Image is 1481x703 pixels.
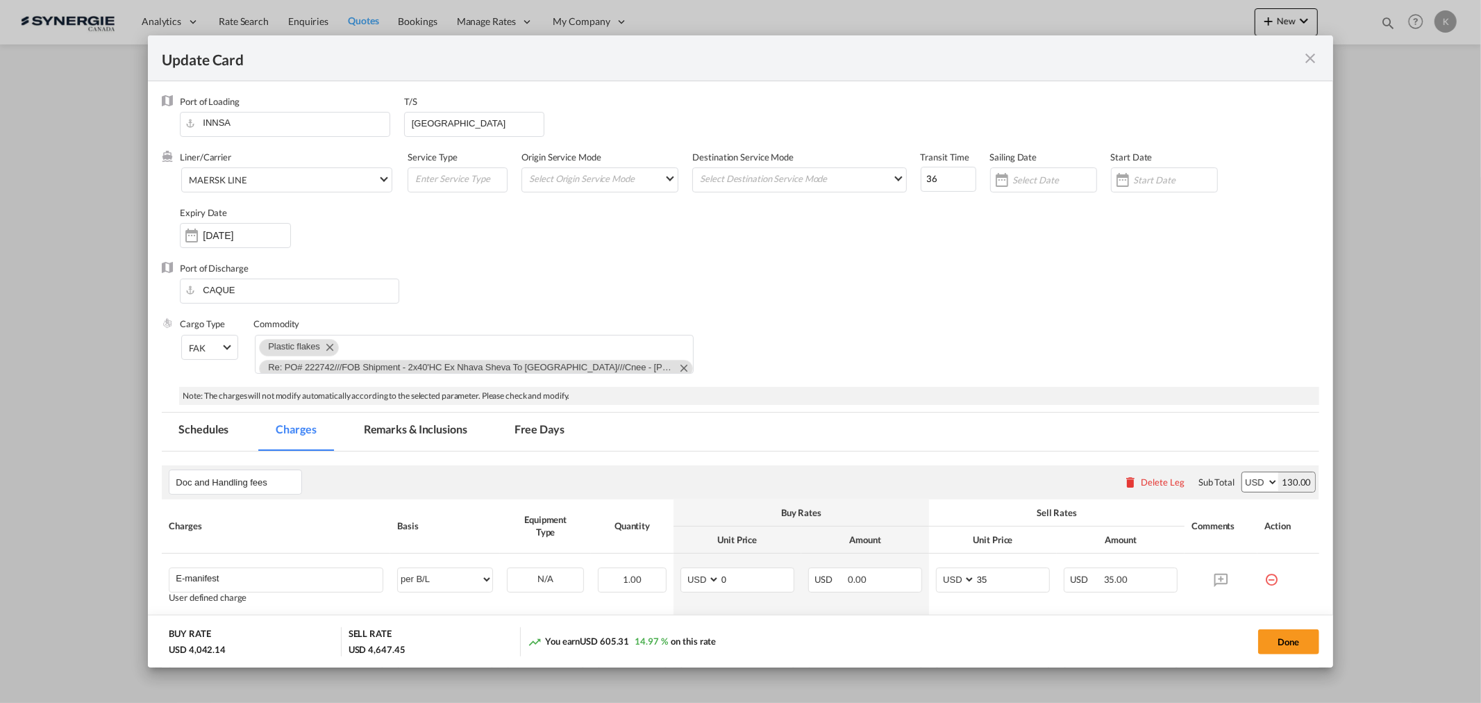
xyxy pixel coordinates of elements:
div: SELL RATE [349,627,392,643]
div: Update Card [162,49,1302,67]
div: BUY RATE [169,627,210,643]
label: Expiry Date [180,207,227,218]
md-dialog: Update CardPort of ... [148,35,1332,668]
span: USD [814,574,846,585]
div: Quantity [598,520,666,532]
div: Basis [397,520,493,532]
md-tab-item: Free Days [498,413,581,451]
span: 1.00 [623,574,642,585]
md-select: Select Origin Service Mode [528,168,678,188]
div: USD 4,042.14 [169,643,226,656]
span: USD [1070,574,1102,585]
input: Expiry Date [203,230,290,241]
label: Commodity [253,318,299,329]
label: Start Date [1111,151,1153,163]
div: Equipment Type [507,513,585,538]
div: FAK [189,342,206,354]
label: Cargo Type [180,318,225,329]
th: Amount [801,527,929,554]
div: User defined charge [169,593,383,603]
div: You earn on this rate [528,635,716,650]
div: USD 4,647.45 [349,643,405,656]
div: Buy Rates [680,506,922,519]
label: Port of Loading [180,96,240,107]
div: Sell Rates [936,506,1178,519]
span: Plastic flakes [268,341,319,351]
label: Port of Discharge [180,263,248,274]
span: 14.97 % [635,636,667,647]
button: Remove Re: PO# 222742///FOB Shipment - 2x40'HC Ex Nhava Sheva To Montreal///Cnee - TILTON INC///S... [671,361,692,374]
label: Sailing Date [990,151,1037,163]
md-icon: icon-minus-circle-outline red-400-fg [1264,568,1278,581]
div: Note: The charges will not modify automatically according to the selected parameter. Please check... [179,387,1319,406]
span: USD 605.31 [580,636,629,647]
input: 35 [976,568,1049,589]
button: Delete Leg [1123,477,1185,488]
div: Plastic flakes. Press delete to remove this chip. [268,340,322,354]
select: per B/L [398,568,492,590]
label: Transit Time [921,151,970,163]
label: Service Type [408,151,458,163]
th: Amount [1057,527,1185,554]
input: Select Date [1013,174,1096,185]
div: Re: PO# 222742///FOB Shipment - 2x40'HC Ex Nhava Sheva To Montreal///Cnee - TILTON INC///Shpr - D... [268,361,677,374]
input: 0 [921,167,976,192]
div: MAERSK LINE [189,174,247,185]
input: Start Date [1134,174,1217,185]
md-icon: icon-delete [1123,475,1137,489]
md-chips-wrap: Chips container. Use arrow keys to select chips. [255,335,694,374]
th: Unit Price [673,527,801,554]
md-select: Select Cargo type: FAK [181,335,238,360]
input: Enter Service Type [414,168,507,189]
input: Leg Name [176,472,301,493]
th: Unit Price [929,527,1057,554]
input: 0 [720,568,794,589]
div: Delete Leg [1141,477,1185,488]
md-input-container: E-manifest [169,568,383,589]
div: 130.00 [1278,472,1314,492]
label: Origin Service Mode [521,151,601,163]
md-pagination-wrapper: Use the left and right arrow keys to navigate between tabs [162,413,595,451]
label: Destination Service Mode [692,151,794,163]
th: Comments [1185,499,1257,554]
span: 35.00 [1104,574,1128,585]
input: Charge Name [176,568,383,589]
img: cargo.png [162,317,173,329]
md-tab-item: Remarks & Inclusions [347,413,484,451]
md-select: Select Destination Service Mode [698,168,905,188]
span: 0.00 [848,574,867,585]
md-tab-item: Charges [259,413,333,451]
div: Sub Total [1198,476,1235,488]
input: Enter T/S [410,113,544,133]
button: Remove Plastic flakes [317,340,338,354]
input: Enter Port of Discharge [187,279,398,300]
button: Done [1258,629,1319,654]
md-tab-item: Schedules [162,413,245,451]
md-icon: icon-close fg-AAA8AD m-0 pointer [1303,50,1319,67]
md-select: Select Liner: MAERSK LINE [181,167,392,192]
th: Action [1257,499,1319,554]
md-icon: icon-trending-up [528,635,542,649]
input: Enter Port of Loading [187,113,390,133]
span: Re: PO# 222742///FOB Shipment - 2x40'HC Ex Nhava Sheva To Montreal///Cnee - TILTON INC///Shpr - D... [268,362,902,372]
div: Charges [169,520,383,532]
div: N/A [508,568,584,590]
label: Liner/Carrier [180,151,231,163]
label: T/S [404,96,417,107]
